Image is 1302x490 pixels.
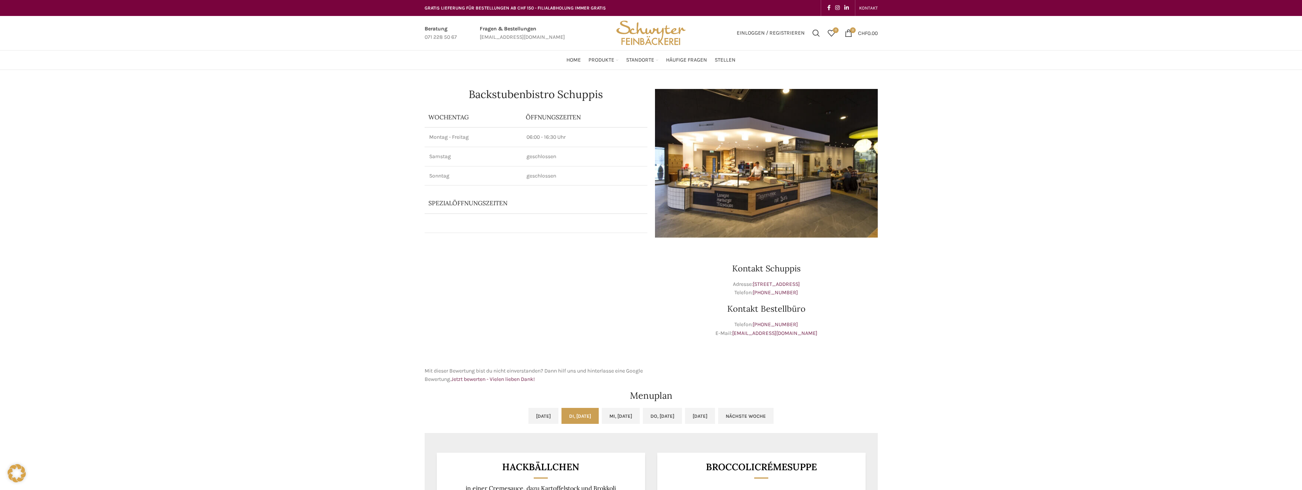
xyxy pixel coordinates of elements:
[858,30,867,36] span: CHF
[833,27,839,33] span: 0
[666,57,707,64] span: Häufige Fragen
[588,52,618,68] a: Produkte
[733,25,809,41] a: Einloggen / Registrieren
[809,25,824,41] a: Suchen
[429,172,517,180] p: Sonntag
[446,462,636,472] h3: Hackbällchen
[859,0,878,16] a: KONTAKT
[718,408,774,424] a: Nächste Woche
[753,321,798,328] a: [PHONE_NUMBER]
[626,57,654,64] span: Standorte
[655,304,878,313] h3: Kontakt Bestellbüro
[825,3,833,13] a: Facebook social link
[753,289,798,296] a: [PHONE_NUMBER]
[421,52,882,68] div: Main navigation
[451,376,535,382] a: Jetzt bewerten - Vielen lieben Dank!
[666,52,707,68] a: Häufige Fragen
[527,172,643,180] p: geschlossen
[753,281,800,287] a: [STREET_ADDRESS]
[428,199,607,207] p: Spezialöffnungszeiten
[824,25,839,41] a: 0
[425,367,647,384] p: Mit dieser Bewertung bist du nicht einverstanden? Dann hilf uns und hinterlasse eine Google Bewer...
[602,408,640,424] a: Mi, [DATE]
[715,57,736,64] span: Stellen
[614,29,688,36] a: Site logo
[666,462,856,472] h3: Broccolicrémesuppe
[425,245,647,359] iframe: schwyter schuppis
[527,153,643,160] p: geschlossen
[850,27,856,33] span: 0
[566,57,581,64] span: Home
[561,408,599,424] a: Di, [DATE]
[824,25,839,41] div: Meine Wunschliste
[566,52,581,68] a: Home
[842,3,851,13] a: Linkedin social link
[655,264,878,273] h3: Kontakt Schuppis
[655,320,878,338] p: Telefon: E-Mail:
[480,25,565,42] a: Infobox link
[732,330,817,336] a: [EMAIL_ADDRESS][DOMAIN_NAME]
[841,25,882,41] a: 0 CHF0.00
[626,52,658,68] a: Standorte
[715,52,736,68] a: Stellen
[614,16,688,50] img: Bäckerei Schwyter
[685,408,715,424] a: [DATE]
[428,113,518,121] p: Wochentag
[429,153,517,160] p: Samstag
[425,89,647,100] h1: Backstubenbistro Schuppis
[643,408,682,424] a: Do, [DATE]
[528,408,558,424] a: [DATE]
[655,280,878,297] p: Adresse: Telefon:
[425,5,606,11] span: GRATIS LIEFERUNG FÜR BESTELLUNGEN AB CHF 150 - FILIALABHOLUNG IMMER GRATIS
[833,3,842,13] a: Instagram social link
[858,30,878,36] bdi: 0.00
[429,133,517,141] p: Montag - Freitag
[425,25,457,42] a: Infobox link
[859,5,878,11] span: KONTAKT
[527,133,643,141] p: 06:00 - 16:30 Uhr
[737,30,805,36] span: Einloggen / Registrieren
[526,113,644,121] p: ÖFFNUNGSZEITEN
[425,391,878,400] h2: Menuplan
[588,57,614,64] span: Produkte
[855,0,882,16] div: Secondary navigation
